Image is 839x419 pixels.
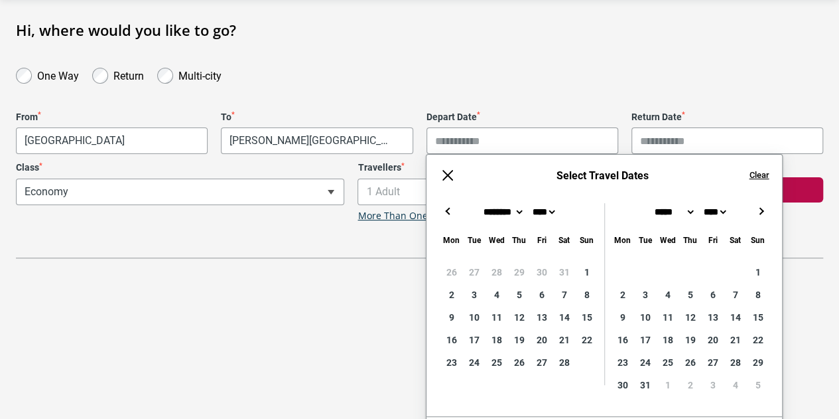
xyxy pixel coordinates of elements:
[746,284,769,306] div: 8
[656,374,678,396] div: 1
[530,329,552,351] div: 20
[746,329,769,351] div: 22
[440,261,462,284] div: 26
[656,306,678,329] div: 11
[633,284,656,306] div: 3
[633,351,656,374] div: 24
[37,66,79,82] label: One Way
[701,351,724,374] div: 27
[358,179,685,205] span: 1 Adult
[507,232,530,248] div: Thursday
[753,203,769,219] button: →
[746,306,769,329] div: 15
[552,284,575,306] div: 7
[575,329,598,351] div: 22
[222,128,412,153] span: Bologna, Italy
[633,374,656,396] div: 31
[462,329,485,351] div: 17
[16,179,344,205] span: Economy
[440,232,462,248] div: Monday
[440,306,462,329] div: 9
[633,329,656,351] div: 17
[575,261,598,284] div: 1
[575,284,598,306] div: 8
[611,284,633,306] div: 2
[724,351,746,374] div: 28
[746,261,769,284] div: 1
[575,232,598,248] div: Sunday
[507,284,530,306] div: 5
[485,329,507,351] div: 18
[16,112,208,123] label: From
[678,374,701,396] div: 2
[221,112,413,123] label: To
[749,169,769,181] button: Clear
[724,306,746,329] div: 14
[440,203,456,219] button: ←
[656,329,678,351] div: 18
[530,284,552,306] div: 6
[530,351,552,374] div: 27
[656,284,678,306] div: 4
[701,306,724,329] div: 13
[724,329,746,351] div: 21
[746,351,769,374] div: 29
[746,374,769,396] div: 5
[656,351,678,374] div: 25
[611,232,633,248] div: Monday
[611,374,633,396] div: 30
[426,112,618,123] label: Depart Date
[552,306,575,329] div: 14
[485,284,507,306] div: 4
[724,232,746,248] div: Saturday
[462,261,485,284] div: 27
[357,162,686,173] label: Travellers
[440,284,462,306] div: 2
[357,179,686,205] span: 1 Adult
[530,232,552,248] div: Friday
[552,329,575,351] div: 21
[530,261,552,284] div: 30
[701,374,724,396] div: 3
[631,112,823,123] label: Return Date
[485,306,507,329] div: 11
[16,21,823,39] h1: Hi, where would you like to go?
[552,232,575,248] div: Saturday
[113,66,144,82] label: Return
[678,232,701,248] div: Thursday
[678,329,701,351] div: 19
[485,351,507,374] div: 25
[530,306,552,329] div: 13
[469,169,736,182] h6: Select Travel Dates
[357,210,473,222] a: More Than One Traveller?
[633,232,656,248] div: Tuesday
[462,306,485,329] div: 10
[611,351,633,374] div: 23
[462,284,485,306] div: 3
[633,306,656,329] div: 10
[16,162,344,173] label: Class
[678,306,701,329] div: 12
[462,232,485,248] div: Tuesday
[701,232,724,248] div: Friday
[611,306,633,329] div: 9
[485,232,507,248] div: Wednesday
[462,351,485,374] div: 24
[724,284,746,306] div: 7
[678,284,701,306] div: 5
[440,329,462,351] div: 16
[17,128,207,153] span: Melbourne, Australia
[507,329,530,351] div: 19
[701,284,724,306] div: 6
[552,351,575,374] div: 28
[575,306,598,329] div: 15
[656,232,678,248] div: Wednesday
[746,232,769,248] div: Sunday
[724,374,746,396] div: 4
[485,261,507,284] div: 28
[701,329,724,351] div: 20
[17,179,344,205] span: Economy
[507,261,530,284] div: 29
[507,306,530,329] div: 12
[507,351,530,374] div: 26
